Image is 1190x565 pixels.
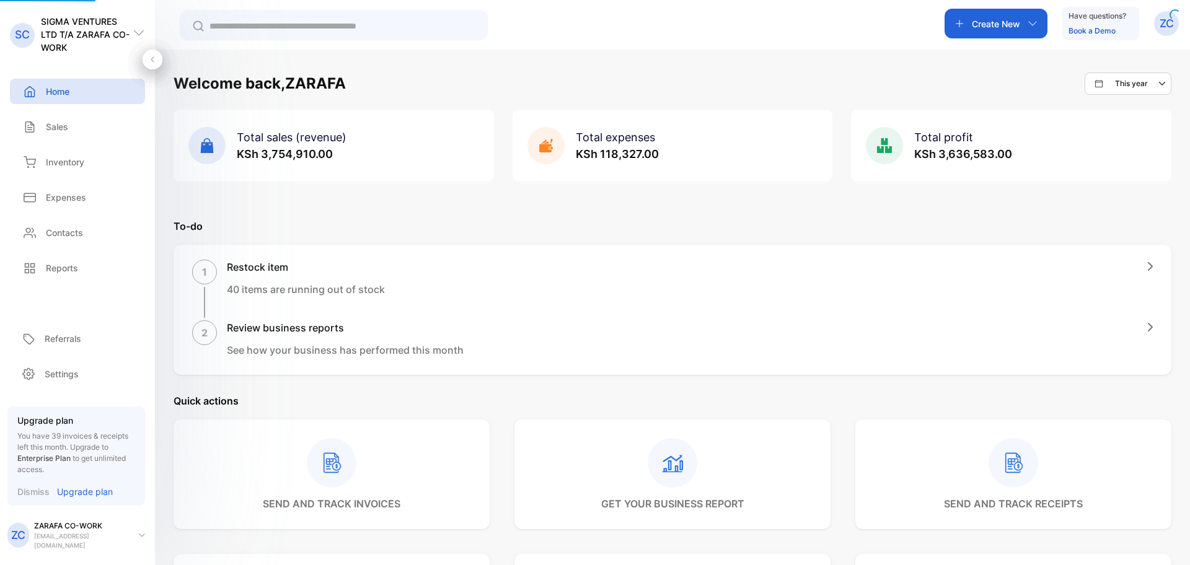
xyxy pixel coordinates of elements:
[1069,10,1126,22] p: Have questions?
[945,9,1047,38] button: Create New
[201,325,208,340] p: 2
[227,343,464,357] p: See how your business has performed this month
[174,72,346,95] h1: Welcome back, ZARAFA
[46,120,68,133] p: Sales
[45,367,79,380] p: Settings
[601,496,744,511] p: get your business report
[17,485,50,498] p: Dismiss
[57,485,113,498] p: Upgrade plan
[227,260,385,274] h1: Restock item
[174,219,1171,234] p: To-do
[46,155,84,169] p: Inventory
[237,147,333,160] span: KSh 3,754,910.00
[1069,26,1116,35] a: Book a Demo
[944,496,1083,511] p: send and track receipts
[576,147,659,160] span: KSh 118,327.00
[17,442,126,474] span: Upgrade to to get unlimited access.
[17,414,135,427] p: Upgrade plan
[17,431,135,475] p: You have 39 invoices & receipts left this month.
[1160,15,1174,32] p: ZC
[576,131,655,144] span: Total expenses
[1115,78,1148,89] p: This year
[914,147,1012,160] span: KSh 3,636,583.00
[46,191,86,204] p: Expenses
[202,265,207,279] p: 1
[237,131,346,144] span: Total sales (revenue)
[45,332,81,345] p: Referrals
[174,393,1171,408] p: Quick actions
[263,496,400,511] p: send and track invoices
[1085,72,1171,95] button: This year
[34,532,129,550] p: [EMAIL_ADDRESS][DOMAIN_NAME]
[46,261,78,274] p: Reports
[227,282,385,297] p: 40 items are running out of stock
[34,520,129,532] p: ZARAFA CO-WORK
[46,226,83,239] p: Contacts
[914,131,973,144] span: Total profit
[41,15,133,54] p: SIGMA VENTURES LTD T/A ZARAFA CO-WORK
[11,527,25,543] p: ZC
[1154,9,1179,38] button: ZC
[17,453,71,463] span: Enterprise Plan
[972,17,1020,30] p: Create New
[50,485,113,498] a: Upgrade plan
[46,85,69,98] p: Home
[227,320,464,335] h1: Review business reports
[15,27,30,43] p: SC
